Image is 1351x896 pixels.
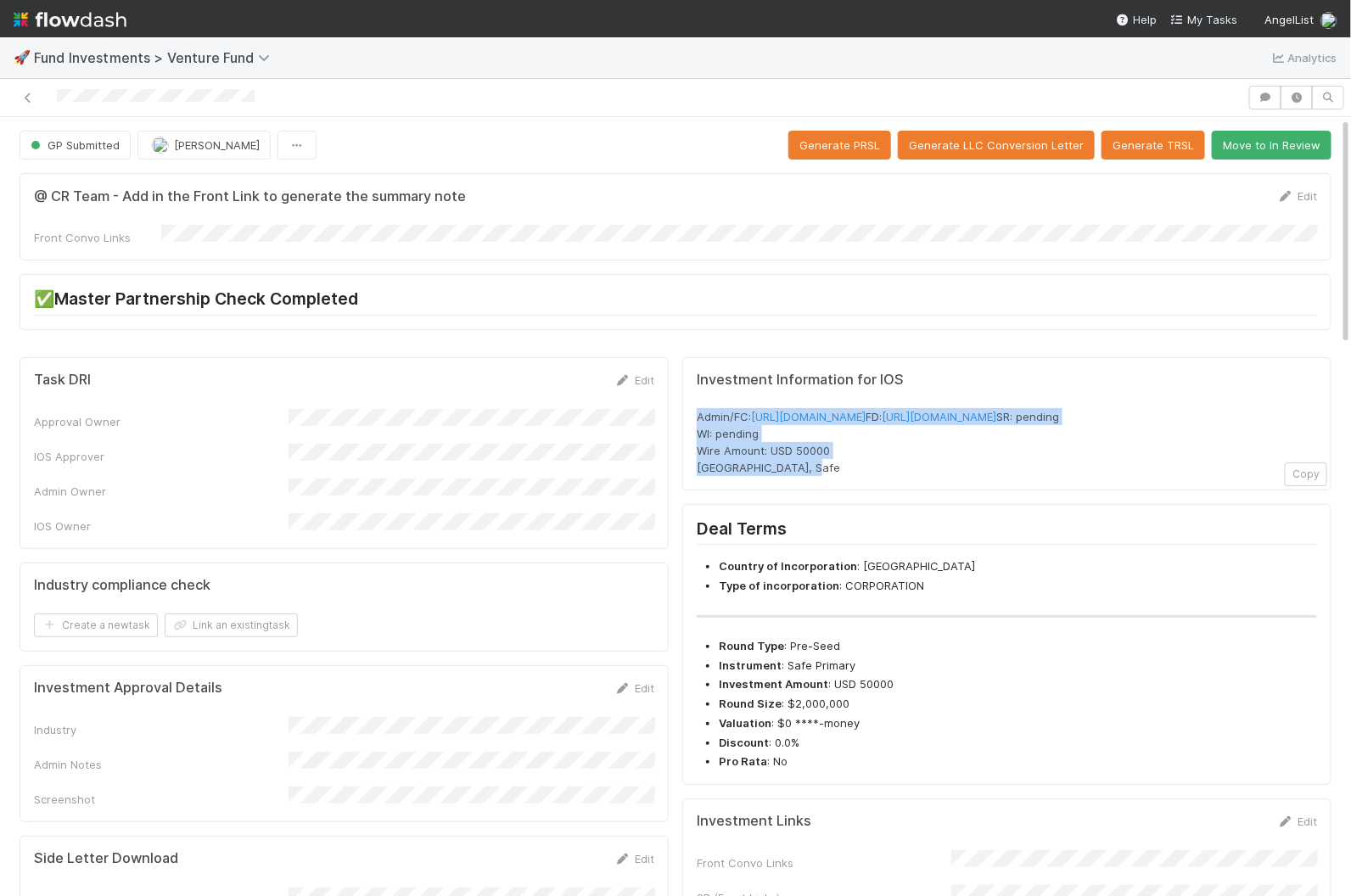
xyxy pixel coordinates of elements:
a: [URL][DOMAIN_NAME] [882,410,996,423]
div: IOS Approver [34,448,289,465]
a: Edit [1277,815,1317,828]
span: Fund Investments > Venture Fund [34,49,278,66]
a: Edit [614,681,654,695]
span: [PERSON_NAME] [174,138,260,152]
strong: Type of incorporation [719,579,839,592]
button: Link an existingtask [165,613,298,637]
h5: Industry compliance check [34,577,210,594]
div: Help [1116,11,1157,28]
li: : 0.0% [719,735,1317,752]
button: GP Submitted [20,131,131,160]
strong: Valuation [719,716,771,730]
a: Edit [614,373,654,387]
span: My Tasks [1170,13,1237,26]
div: Screenshot [34,791,289,808]
button: [PERSON_NAME] [137,131,271,160]
div: IOS Owner [34,518,289,535]
h5: Investment Links [697,813,811,830]
span: 🚀 [14,50,31,64]
h5: Investment Information for IOS [697,372,1317,389]
strong: Country of Incorporation [719,559,857,573]
a: [URL][DOMAIN_NAME] [751,410,866,423]
span: GP Submitted [27,138,120,152]
div: Front Convo Links [34,229,161,246]
strong: Round Size [719,697,782,710]
h2: ✅Master Partnership Check Completed [34,288,1317,315]
li: : No [719,753,1317,770]
li: : CORPORATION [719,578,1317,595]
h5: @ CR Team - Add in the Front Link to generate the summary note [34,188,466,205]
strong: Instrument [719,658,782,672]
li: : Safe Primary [719,658,1317,675]
h5: Task DRI [34,372,91,389]
span: AngelList [1264,13,1314,26]
div: Admin Notes [34,756,289,773]
strong: Investment Amount [719,677,828,691]
strong: Pro Rata [719,754,767,768]
button: Move to In Review [1212,131,1331,160]
a: Edit [1277,189,1317,203]
div: Front Convo Links [697,854,951,871]
a: My Tasks [1170,11,1237,28]
h5: Investment Approval Details [34,680,222,697]
a: Edit [614,852,654,865]
img: avatar_d2b43477-63dc-4e62-be5b-6fdd450c05a1.png [152,137,169,154]
button: Copy [1285,462,1327,486]
div: Industry [34,721,289,738]
div: Admin Owner [34,483,289,500]
li: : [GEOGRAPHIC_DATA] [719,558,1317,575]
strong: Round Type [719,639,784,652]
button: Generate PRSL [788,131,891,160]
li: : Pre-Seed [719,638,1317,655]
button: Create a newtask [34,613,158,637]
h2: Deal Terms [697,518,1317,545]
img: avatar_eed832e9-978b-43e4-b51e-96e46fa5184b.png [1320,12,1337,29]
a: Analytics [1270,48,1337,68]
div: Approval Owner [34,413,289,430]
h5: Side Letter Download [34,850,178,867]
button: Generate TRSL [1102,131,1205,160]
strong: Discount [719,736,769,749]
li: : USD 50000 [719,676,1317,693]
button: Generate LLC Conversion Letter [898,131,1095,160]
span: Admin/FC: FD: SR: pending WI: pending Wire Amount: USD 50000 [GEOGRAPHIC_DATA], Safe [697,410,1059,474]
li: : $2,000,000 [719,696,1317,713]
img: logo-inverted-e16ddd16eac7371096b0.svg [14,5,126,34]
